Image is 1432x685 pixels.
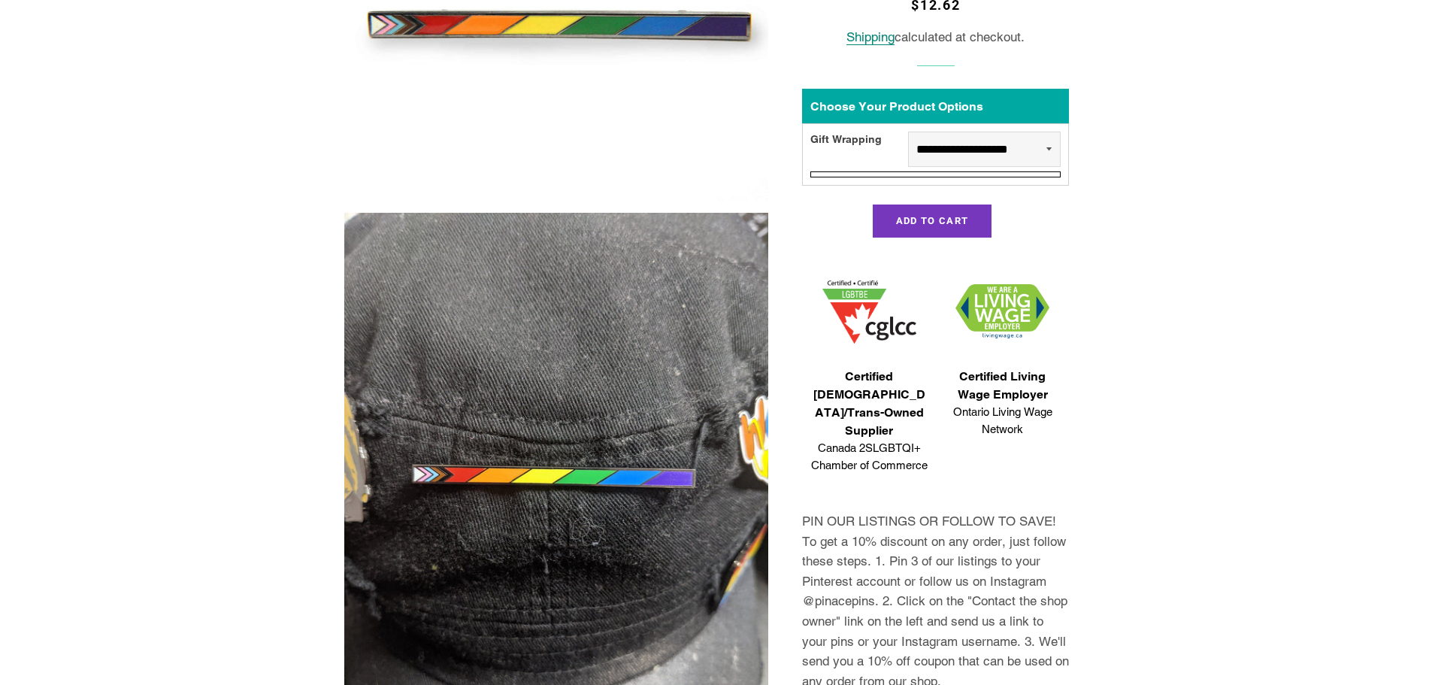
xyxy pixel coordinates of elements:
span: 12.62 [962,175,993,190]
select: Gift Wrapping [908,132,1061,167]
img: 1706832627.png [955,284,1049,339]
span: Ontario Living Wage Network [943,404,1062,438]
a: Shipping [846,29,895,45]
div: Total price is$12.62 [816,173,1055,193]
img: 1705457225.png [822,280,916,344]
span: Add to Cart [896,215,968,226]
div: Choose Your Product Options [802,89,1069,123]
div: Gift Wrapping [810,132,908,167]
div: calculated at checkout. [802,27,1069,47]
span: $ [955,175,993,190]
button: Add to Cart [873,205,992,238]
span: Certified Living Wage Employer [943,368,1062,404]
span: Canada 2SLGBTQI+ Chamber of Commerce [810,440,928,474]
span: Certified [DEMOGRAPHIC_DATA]/Trans-Owned Supplier [810,368,928,440]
